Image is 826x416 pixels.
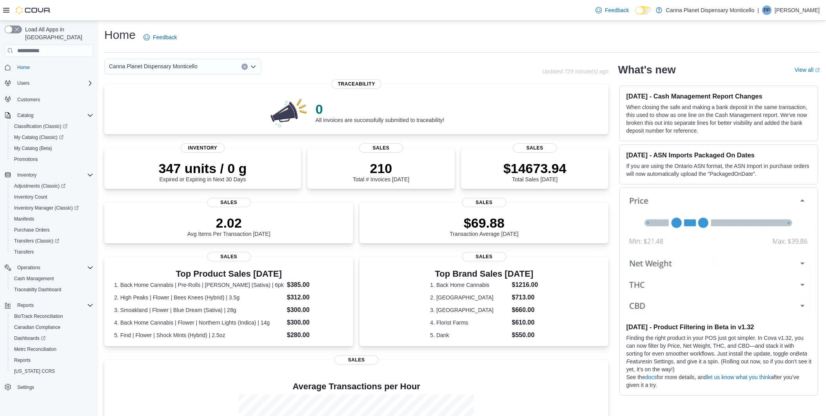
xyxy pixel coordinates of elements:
[14,249,34,255] span: Transfers
[626,103,811,135] p: When closing the safe and making a bank deposit in the same transaction, this used to show as one...
[11,225,53,235] a: Purchase Orders
[11,236,93,246] span: Transfers (Classic)
[11,345,93,354] span: Metrc Reconciliation
[14,170,93,180] span: Inventory
[11,133,67,142] a: My Catalog (Classic)
[287,305,343,315] dd: $300.00
[8,143,96,154] button: My Catalog (Beta)
[353,161,409,182] div: Total # Invoices [DATE]
[8,355,96,366] button: Reports
[8,181,96,192] a: Adjustments (Classic)
[207,252,251,261] span: Sales
[430,294,508,301] dt: 2. [GEOGRAPHIC_DATA]
[2,78,96,89] button: Users
[109,62,198,71] span: Canna Planet Dispensary Monticello
[11,345,60,354] a: Metrc Reconciliation
[11,155,93,164] span: Promotions
[8,203,96,213] a: Inventory Manager (Classic)
[542,68,609,75] p: Updated 729 minute(s) ago
[287,293,343,302] dd: $312.00
[14,346,56,352] span: Metrc Reconciliation
[11,203,82,213] a: Inventory Manager (Classic)
[14,205,79,211] span: Inventory Manager (Classic)
[512,318,538,327] dd: $610.00
[8,192,96,203] button: Inventory Count
[14,335,45,341] span: Dashboards
[14,313,63,319] span: BioTrack Reconciliation
[8,322,96,333] button: Canadian Compliance
[2,300,96,311] button: Reports
[8,132,96,143] a: My Catalog (Classic)
[512,280,538,290] dd: $1216.00
[2,262,96,273] button: Operations
[11,323,64,332] a: Canadian Compliance
[2,170,96,181] button: Inventory
[605,6,629,14] span: Feedback
[111,382,602,391] h4: Average Transactions per Hour
[11,356,34,365] a: Reports
[11,367,93,376] span: Washington CCRS
[11,274,93,283] span: Cash Management
[14,324,60,330] span: Canadian Compliance
[8,213,96,224] button: Manifests
[114,306,284,314] dt: 3. Smoakland | Flower | Blue Dream (Sativa) | 28g
[22,26,93,41] span: Load All Apps in [GEOGRAPHIC_DATA]
[17,64,30,71] span: Home
[17,302,34,308] span: Reports
[114,281,284,289] dt: 1. Back Home Cannabis | Pre-Rolls | [PERSON_NAME] (Sativa) | 6pk
[14,194,47,200] span: Inventory Count
[8,121,96,132] a: Classification (Classic)
[114,331,284,339] dt: 5. Find | Flower | Shock Mints (Hybrid) | 2.5oz
[430,281,508,289] dt: 1. Back Home Cannabis
[332,79,381,89] span: Traceability
[11,192,51,202] a: Inventory Count
[250,64,256,70] button: Open list of options
[8,344,96,355] button: Metrc Reconciliation
[8,273,96,284] button: Cash Management
[104,27,136,43] h1: Home
[14,111,36,120] button: Catalog
[14,382,93,392] span: Settings
[14,63,33,72] a: Home
[815,68,820,73] svg: External link
[2,381,96,393] button: Settings
[11,247,93,257] span: Transfers
[764,5,770,15] span: PP
[14,170,40,180] button: Inventory
[14,78,33,88] button: Users
[11,247,37,257] a: Transfers
[450,215,519,237] div: Transaction Average [DATE]
[11,181,69,191] a: Adjustments (Classic)
[11,285,93,294] span: Traceabilty Dashboard
[17,112,33,119] span: Catalog
[14,276,54,282] span: Cash Management
[8,154,96,165] button: Promotions
[430,306,508,314] dt: 3. [GEOGRAPHIC_DATA]
[626,373,811,389] p: See the for more details, and after you’ve given it a try.
[11,192,93,202] span: Inventory Count
[462,198,506,207] span: Sales
[11,214,93,224] span: Manifests
[762,5,772,15] div: Parth Patel
[14,238,59,244] span: Transfers (Classic)
[11,214,37,224] a: Manifests
[14,62,93,72] span: Home
[14,301,93,310] span: Reports
[14,368,55,374] span: [US_STATE] CCRS
[635,6,652,15] input: Dark Mode
[11,274,57,283] a: Cash Management
[287,318,343,327] dd: $300.00
[17,172,36,178] span: Inventory
[626,92,811,100] h3: [DATE] - Cash Management Report Changes
[16,6,51,14] img: Cova
[11,334,93,343] span: Dashboards
[287,280,343,290] dd: $385.00
[707,374,771,380] a: let us know what you think
[430,331,508,339] dt: 5. Dank
[140,29,180,45] a: Feedback
[114,269,343,279] h3: Top Product Sales [DATE]
[8,284,96,295] button: Traceabilty Dashboard
[2,93,96,105] button: Customers
[17,80,29,86] span: Users
[8,311,96,322] button: BioTrack Reconciliation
